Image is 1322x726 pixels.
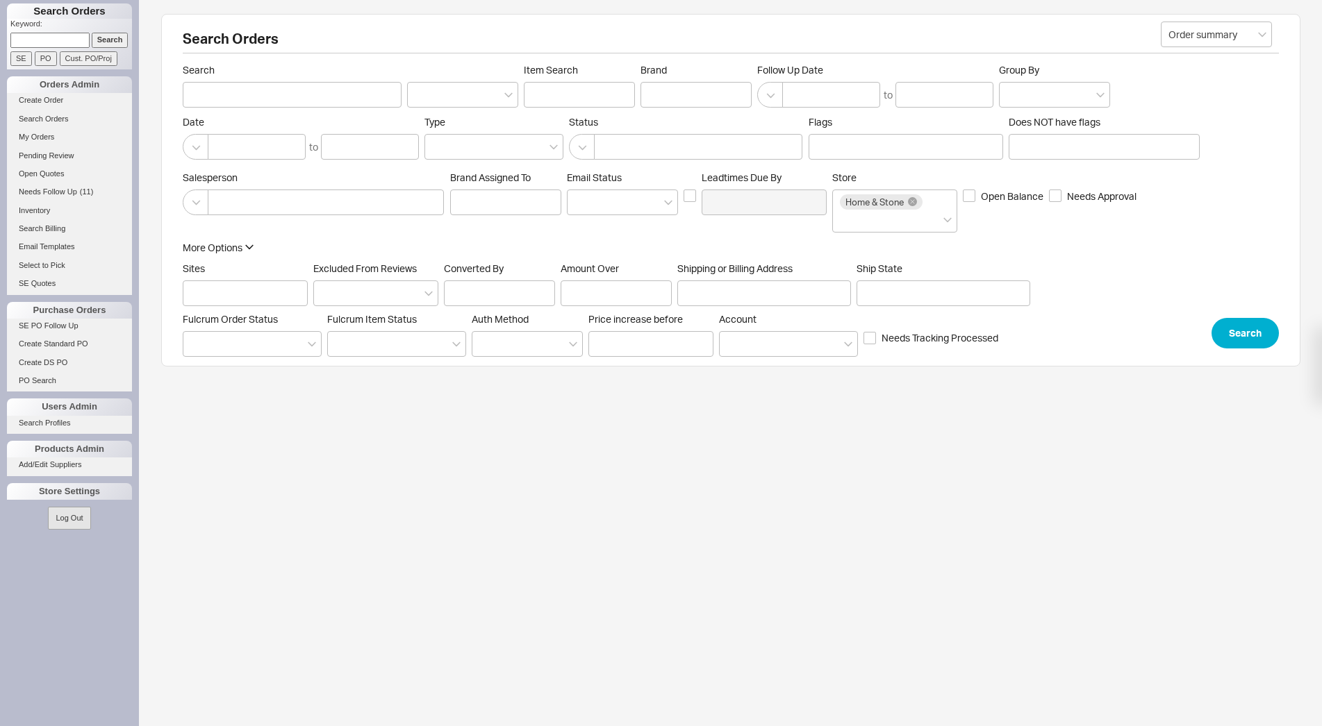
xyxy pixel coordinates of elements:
[1049,189,1061,202] input: Needs Approval
[472,313,529,325] span: Auth Method
[183,171,445,184] span: Salesperson
[840,212,850,228] input: Store
[1009,116,1100,128] span: Does NOT have flags
[569,116,803,128] span: Status
[1229,325,1262,341] span: Search
[190,336,200,352] input: Fulcrum Order Status
[884,88,893,102] div: to
[7,76,132,93] div: Orders Admin
[882,331,998,345] span: Needs Tracking Processed
[7,483,132,500] div: Store Settings
[504,92,513,98] svg: open menu
[7,276,132,291] a: SE Quotes
[809,116,832,128] span: Flags
[424,116,445,128] span: Type
[7,398,132,415] div: Users Admin
[183,64,402,76] span: Search
[7,319,132,333] a: SE PO Follow Up
[845,197,904,207] span: Home & Stone
[1212,318,1279,348] button: Search
[10,51,32,66] input: SE
[864,332,876,344] input: Needs Tracking Processed
[7,457,132,472] a: Add/Edit Suppliers
[313,262,417,274] span: Excluded From Reviews
[7,167,132,181] a: Open Quotes
[7,93,132,108] a: Create Order
[183,116,419,128] span: Date
[702,171,827,184] span: Leadtimes Due By
[1258,32,1266,37] svg: open menu
[7,3,132,19] h1: Search Orders
[677,262,851,275] span: Shipping or Billing Address
[19,151,74,160] span: Pending Review
[183,313,278,325] span: Fulcrum Order Status
[7,149,132,163] a: Pending Review
[7,239,132,254] a: Email Templates
[857,262,902,274] span: Ship State
[7,203,132,218] a: Inventory
[7,258,132,273] a: Select to Pick
[7,355,132,370] a: Create DS PO
[80,187,94,196] span: ( 11 )
[963,189,975,202] input: Open Balance
[432,139,442,155] input: Type
[7,130,132,144] a: My Orders
[7,373,132,388] a: PO Search
[183,241,242,255] div: More Options
[677,280,851,306] input: Shipping or Billing Address
[719,313,757,325] span: Account
[7,112,132,126] a: Search Orders
[335,336,345,352] input: Fulcrum Item Status
[92,33,129,47] input: Search
[450,171,531,183] span: Brand Assigned To
[60,51,117,66] input: Cust. PO/Proj
[19,187,77,196] span: Needs Follow Up
[999,64,1039,76] span: Group By
[524,82,635,108] input: Item Search
[48,507,90,530] button: Log Out
[7,185,132,199] a: Needs Follow Up(11)
[641,64,667,76] span: Brand
[183,241,254,255] button: More Options
[10,19,132,33] p: Keyword:
[757,64,993,76] span: Follow Up Date
[424,291,433,296] svg: open menu
[7,221,132,236] a: Search Billing
[7,441,132,457] div: Products Admin
[7,302,132,319] div: Purchase Orders
[327,313,417,325] span: Fulcrum Item Status
[309,140,318,154] div: to
[561,280,672,306] input: Amount Over
[444,262,504,274] span: Converted By
[981,189,1043,203] span: Open Balance
[664,200,672,205] svg: open menu
[832,171,857,183] span: Store
[561,262,672,275] span: Amount Over
[183,32,1279,53] h2: Search Orders
[524,64,635,76] span: Item Search
[1161,22,1272,47] input: Select...
[479,336,489,352] input: Auth Method
[567,171,622,183] span: Em ​ ail Status
[1067,189,1137,203] span: Needs Approval
[35,51,57,66] input: PO
[7,337,132,351] a: Create Standard PO
[588,313,713,326] span: Price increase before
[183,262,205,274] span: Sites
[1096,92,1105,98] svg: open menu
[844,341,852,347] svg: open menu
[7,416,132,430] a: Search Profiles
[183,82,402,108] input: Search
